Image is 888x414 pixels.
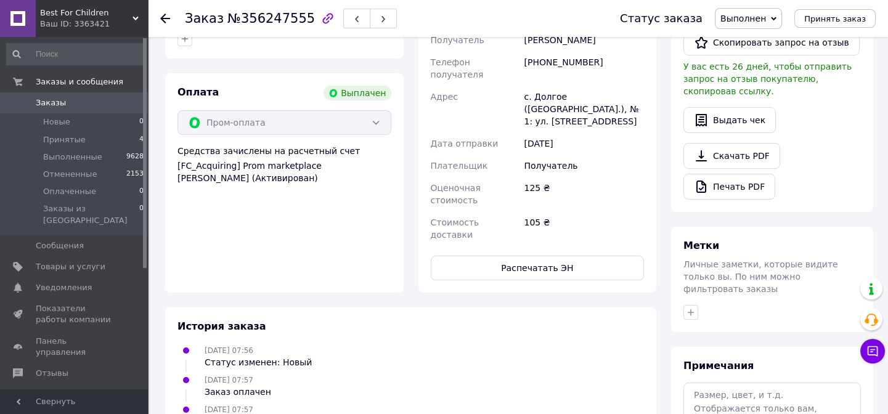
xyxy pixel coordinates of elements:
span: Телефон получателя [431,57,484,79]
span: Стоимость доставки [431,217,479,240]
div: [DATE] [521,132,646,155]
span: Метки [683,240,719,251]
span: Показатели работы компании [36,303,114,325]
button: Скопировать запрос на отзыв [683,30,860,55]
span: Отмененные [43,169,97,180]
div: с. Долгое ([GEOGRAPHIC_DATA].), № 1: ул. [STREET_ADDRESS] [521,86,646,132]
span: [DATE] 07:57 [205,405,253,414]
span: Панель управления [36,336,114,358]
span: №356247555 [227,11,315,26]
span: 2153 [126,169,144,180]
button: Чат с покупателем [860,339,885,363]
span: Примечания [683,360,754,371]
span: 0 [139,116,144,128]
span: Выполнен [720,14,766,23]
div: Статус заказа [620,12,703,25]
div: Вернуться назад [160,12,170,25]
div: Средства зачислены на расчетный счет [177,145,391,184]
div: Выплачен [324,86,391,100]
span: [DATE] 07:57 [205,376,253,384]
span: Принять заказ [804,14,866,23]
span: Выполненные [43,152,102,163]
div: [PERSON_NAME] [521,29,646,51]
span: Заказы из [GEOGRAPHIC_DATA] [43,203,139,225]
span: У вас есть 26 дней, чтобы отправить запрос на отзыв покупателю, скопировав ссылку. [683,62,852,96]
span: Отзывы [36,368,68,379]
div: 125 ₴ [521,177,646,211]
div: [FC_Acquiring] Prom marketplace [PERSON_NAME] (Активирован) [177,160,391,184]
span: Личные заметки, которые видите только вы. По ним можно фильтровать заказы [683,259,838,294]
span: 0 [139,203,144,225]
span: Адрес [431,92,458,102]
span: История заказа [177,320,266,332]
span: 0 [139,186,144,197]
span: Заказы и сообщения [36,76,123,87]
span: Оплата [177,86,219,98]
div: [PHONE_NUMBER] [521,51,646,86]
span: Дата отправки [431,139,499,148]
input: Поиск [6,43,145,65]
span: Принятые [43,134,86,145]
span: Товары и услуги [36,261,105,272]
span: Best For Children [40,7,132,18]
span: 9628 [126,152,144,163]
span: [DATE] 07:56 [205,346,253,355]
span: Плательщик [431,161,488,171]
button: Распечатать ЭН [431,256,645,280]
span: Оплаченные [43,186,96,197]
span: Уведомления [36,282,92,293]
div: Получатель [521,155,646,177]
a: Печать PDF [683,174,775,200]
span: Сообщения [36,240,84,251]
span: Заказы [36,97,66,108]
span: Получатель [431,35,484,45]
span: Заказ [185,11,224,26]
button: Выдать чек [683,107,776,133]
div: Ваш ID: 3363421 [40,18,148,30]
button: Принять заказ [794,9,876,28]
span: 4 [139,134,144,145]
div: Заказ оплачен [205,386,271,398]
div: Статус изменен: Новый [205,356,312,368]
span: Оценочная стоимость [431,183,481,205]
a: Скачать PDF [683,143,780,169]
span: Новые [43,116,70,128]
div: 105 ₴ [521,211,646,246]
